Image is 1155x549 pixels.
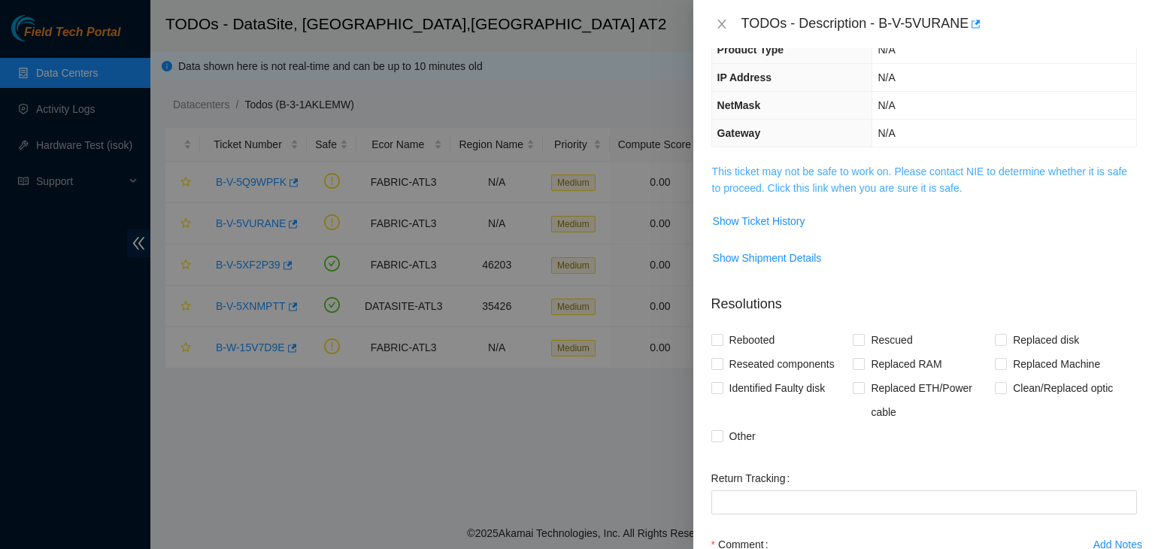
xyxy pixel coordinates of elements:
[717,44,784,56] span: Product Type
[711,490,1137,514] input: Return Tracking
[711,282,1137,314] p: Resolutions
[865,376,995,424] span: Replaced ETH/Power cable
[865,328,918,352] span: Rescued
[712,165,1127,194] a: This ticket may not be safe to work on. Please contact NIE to determine whether it is safe to pro...
[711,466,796,490] label: Return Tracking
[723,328,781,352] span: Rebooted
[717,127,761,139] span: Gateway
[878,44,895,56] span: N/A
[723,424,762,448] span: Other
[865,352,947,376] span: Replaced RAM
[717,71,772,83] span: IP Address
[712,246,823,270] button: Show Shipment Details
[716,18,728,30] span: close
[878,127,895,139] span: N/A
[741,12,1137,36] div: TODOs - Description - B-V-5VURANE
[1007,376,1119,400] span: Clean/Replaced optic
[711,17,732,32] button: Close
[713,213,805,229] span: Show Ticket History
[712,209,806,233] button: Show Ticket History
[717,99,761,111] span: NetMask
[723,376,832,400] span: Identified Faulty disk
[723,352,841,376] span: Reseated components
[713,250,822,266] span: Show Shipment Details
[878,71,895,83] span: N/A
[878,99,895,111] span: N/A
[1007,328,1085,352] span: Replaced disk
[1007,352,1106,376] span: Replaced Machine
